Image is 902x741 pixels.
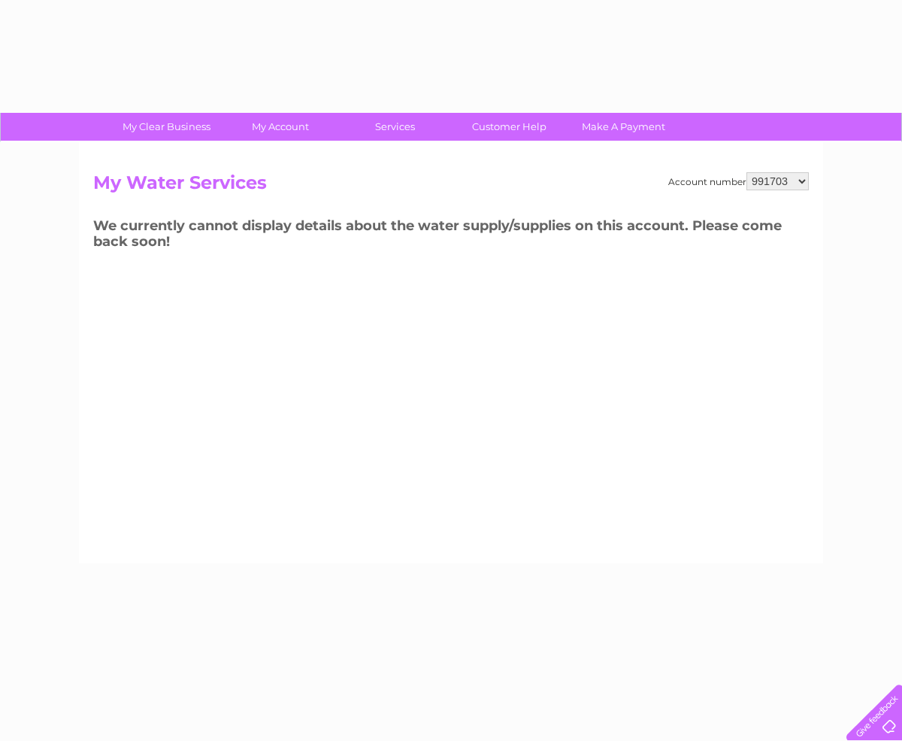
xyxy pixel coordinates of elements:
[447,113,571,141] a: Customer Help
[561,113,686,141] a: Make A Payment
[93,215,809,257] h3: We currently cannot display details about the water supply/supplies on this account. Please come ...
[104,113,229,141] a: My Clear Business
[668,172,809,190] div: Account number
[219,113,343,141] a: My Account
[93,172,809,201] h2: My Water Services
[333,113,457,141] a: Services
